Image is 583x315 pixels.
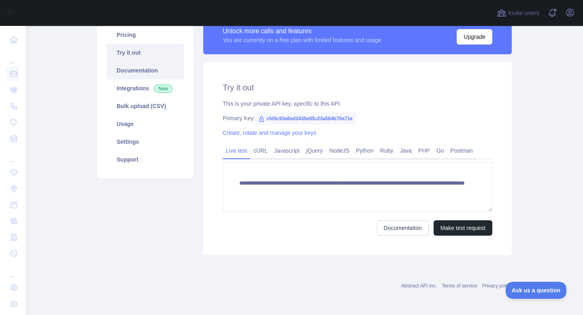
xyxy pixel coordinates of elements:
div: ... [6,147,19,164]
a: Abstract API Inc. [401,283,437,289]
div: Primary Key: [223,114,492,122]
a: Documentation [377,220,429,236]
a: jQuery [303,144,326,157]
a: Integrations New [107,79,184,97]
div: You are currently on a free plan with limited features and usage [223,36,381,44]
span: Invite users [508,9,539,18]
a: Ruby [377,144,397,157]
a: Documentation [107,62,184,79]
a: Try it out [107,44,184,62]
a: Bulk upload (CSV) [107,97,184,115]
a: Privacy policy [482,283,512,289]
div: Unlock more calls and features [223,26,381,36]
span: New [154,85,172,93]
a: Go [433,144,447,157]
div: ... [6,262,19,279]
button: Upgrade [457,29,492,45]
div: ... [6,49,19,65]
a: Terms of service [442,283,477,289]
a: Support [107,151,184,168]
a: Java [397,144,415,157]
a: Python [353,144,377,157]
a: Javascript [271,144,303,157]
div: This is your private API key, specific to this API. [223,100,492,108]
h2: Try it out [223,82,492,93]
a: PHP [415,144,433,157]
a: Create, rotate and manage your keys [223,130,316,136]
a: Pricing [107,26,184,44]
a: NodeJS [326,144,353,157]
span: cfd5c93a6ed2435e85c23a564b70a71e [255,113,356,125]
iframe: Toggle Customer Support [506,282,567,299]
button: Make test request [434,220,492,236]
a: Postman [447,144,476,157]
a: Usage [107,115,184,133]
button: Invite users [495,6,541,19]
a: Live test [223,144,250,157]
a: cURL [250,144,271,157]
a: Settings [107,133,184,151]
